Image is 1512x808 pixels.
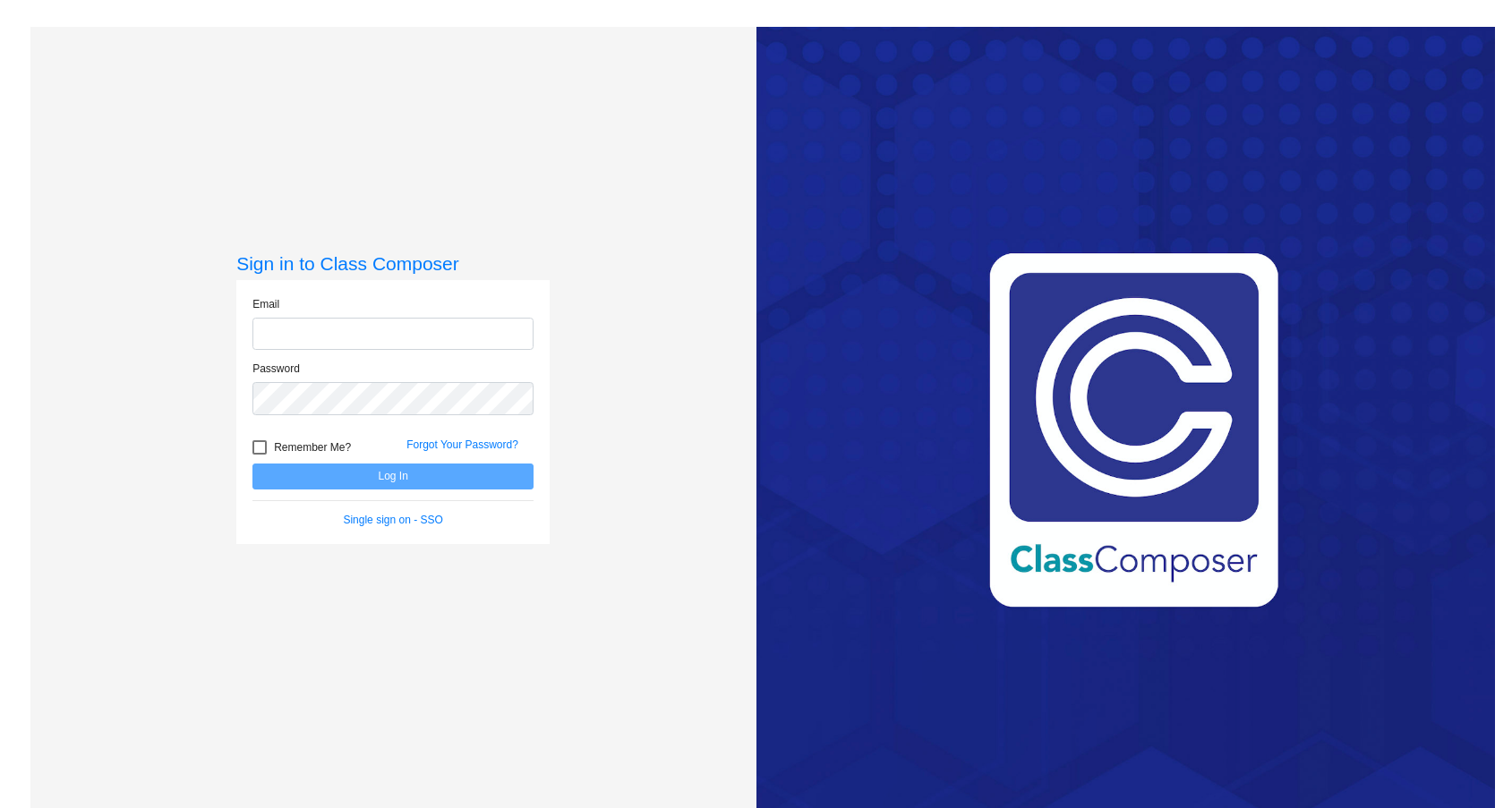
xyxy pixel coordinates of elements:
a: Single sign on - SSO [343,514,442,526]
label: Email [252,296,279,312]
a: Forgot Your Password? [406,438,518,451]
span: Remember Me? [274,437,351,458]
button: Log In [252,464,534,489]
h3: Sign in to Class Composer [236,252,550,275]
label: Password [252,361,300,377]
